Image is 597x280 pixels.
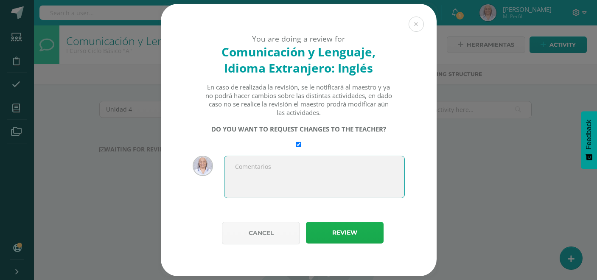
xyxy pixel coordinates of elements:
[176,34,422,44] div: You are doing a review for
[581,111,597,169] button: Feedback - Mostrar encuesta
[409,17,424,32] button: Close (Esc)
[585,120,593,149] span: Feedback
[211,125,386,133] strong: DO YOU WANT TO REQUEST CHANGES TO THE TEACHER?
[205,83,392,117] div: En caso de realizada la revisión, se le notificará al maestro y ya no podrá hacer cambios sobre l...
[221,44,376,76] strong: Comunicación y Lenguaje, Idioma Extranjero: Inglés
[193,156,213,176] img: 96f6d9fc0fdf5457c48ee0e009c4278d.png
[306,222,384,244] button: Review
[222,222,300,244] button: Cancel
[296,142,301,147] input: Require changes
